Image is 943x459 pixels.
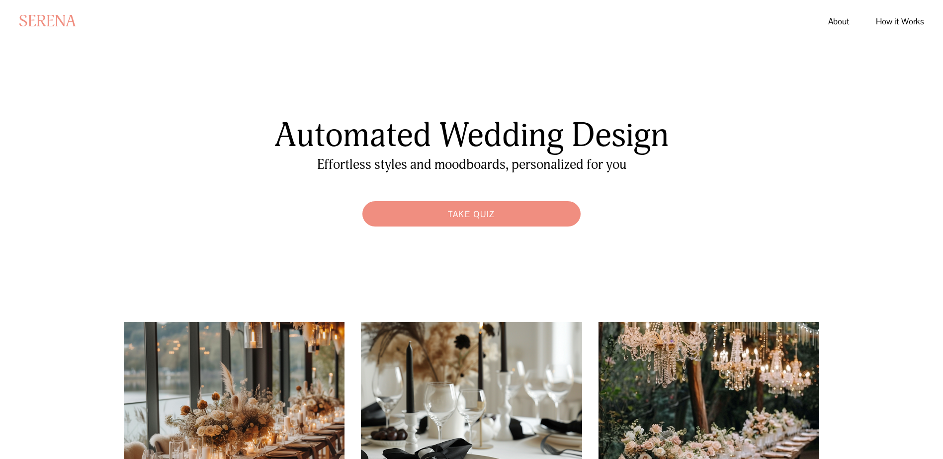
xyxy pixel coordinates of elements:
[19,11,76,31] a: SERENA
[274,115,669,156] span: Automated Wedding Design
[317,156,626,173] span: Effortless styles and moodboards, personalized for you
[828,13,850,31] a: About
[876,13,924,31] a: How it Works
[357,196,586,231] a: Take Quiz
